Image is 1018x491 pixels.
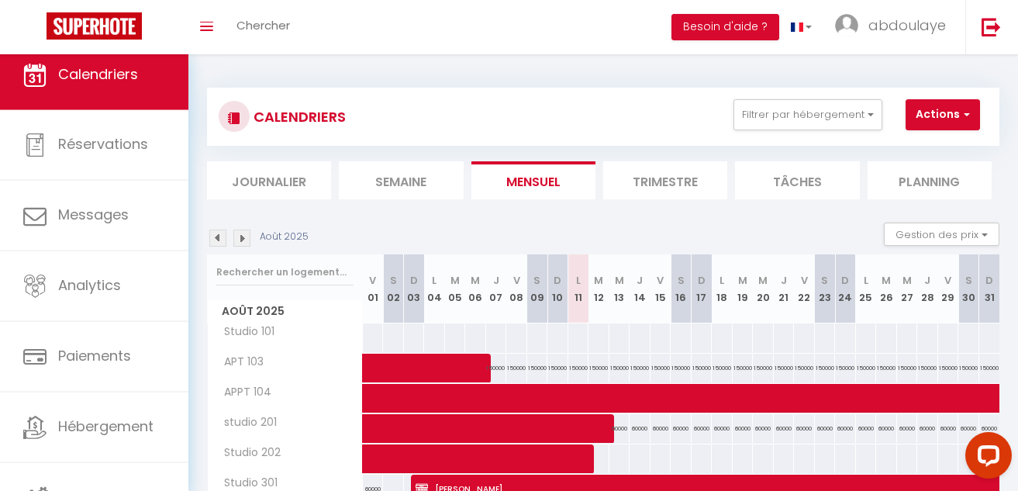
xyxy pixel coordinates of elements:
th: 17 [692,254,713,323]
div: 60000 [876,414,897,443]
abbr: V [513,273,520,288]
abbr: L [576,273,581,288]
th: 19 [733,254,754,323]
th: 23 [815,254,836,323]
div: 150000 [609,354,630,382]
abbr: M [758,273,768,288]
th: 06 [465,254,486,323]
abbr: S [390,273,397,288]
li: Semaine [339,161,463,199]
abbr: V [657,273,664,288]
abbr: L [720,273,724,288]
span: studio 201 [210,414,281,431]
div: 150000 [630,354,650,382]
button: Actions [906,99,980,130]
th: 15 [650,254,671,323]
th: 01 [363,254,384,323]
span: Chercher [236,17,290,33]
abbr: M [902,273,912,288]
abbr: J [781,273,787,288]
th: 05 [445,254,466,323]
th: 08 [506,254,527,323]
th: 25 [856,254,877,323]
p: Août 2025 [260,230,309,244]
th: 22 [794,254,815,323]
div: 150000 [588,354,609,382]
abbr: D [985,273,993,288]
th: 09 [527,254,548,323]
abbr: M [594,273,603,288]
th: 24 [835,254,856,323]
span: APT 103 [210,354,268,371]
span: Messages [58,206,129,225]
div: 60000 [938,414,959,443]
span: Paiements [58,347,131,366]
abbr: S [533,273,540,288]
li: Journalier [207,161,331,199]
th: 26 [876,254,897,323]
th: 27 [897,254,918,323]
span: Studio 202 [210,444,285,462]
th: 30 [958,254,979,323]
abbr: M [738,273,747,288]
div: 150000 [774,354,795,382]
span: Calendriers [58,64,138,84]
div: 150000 [650,354,671,382]
div: 60000 [958,414,979,443]
img: Super Booking [47,12,142,40]
abbr: M [471,273,480,288]
abbr: D [841,273,849,288]
abbr: V [369,273,376,288]
span: Hébergement [58,417,154,437]
abbr: J [924,273,930,288]
abbr: S [965,273,972,288]
abbr: D [410,273,418,288]
div: 150000 [794,354,815,382]
span: Analytics [58,276,121,296]
li: Planning [868,161,992,199]
abbr: S [821,273,828,288]
th: 04 [424,254,445,323]
input: Rechercher un logement... [216,258,354,286]
abbr: V [801,273,808,288]
div: 150000 [692,354,713,382]
th: 20 [753,254,774,323]
th: 13 [609,254,630,323]
div: 150000 [856,354,877,382]
th: 10 [547,254,568,323]
div: 60000 [917,414,938,443]
button: Filtrer par hébergement [733,99,882,130]
span: Août 2025 [208,300,362,323]
th: 03 [404,254,425,323]
div: 150000 [835,354,856,382]
th: 16 [671,254,692,323]
div: 150000 [958,354,979,382]
div: 150000 [712,354,733,382]
abbr: D [554,273,561,288]
div: 150000 [917,354,938,382]
th: 29 [938,254,959,323]
abbr: L [864,273,868,288]
div: 150000 [876,354,897,382]
button: Besoin d'aide ? [671,14,779,40]
div: 60000 [815,414,836,443]
span: abdoulaye [868,16,946,35]
div: 150000 [979,354,1000,382]
img: ... [835,14,858,37]
iframe: LiveChat chat widget [953,426,1018,491]
h3: CALENDRIERS [250,99,346,134]
th: 28 [917,254,938,323]
abbr: M [615,273,624,288]
th: 07 [486,254,507,323]
th: 11 [568,254,589,323]
th: 31 [979,254,1000,323]
div: 60000 [897,414,918,443]
abbr: M [450,273,460,288]
li: Tâches [735,161,859,199]
button: Gestion des prix [884,223,999,246]
abbr: S [678,273,685,288]
abbr: L [432,273,437,288]
li: Mensuel [471,161,595,199]
li: Trimestre [603,161,727,199]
